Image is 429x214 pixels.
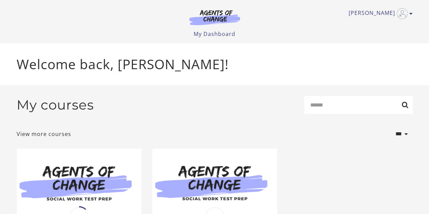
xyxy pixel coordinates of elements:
[17,97,94,113] h2: My courses
[349,8,409,19] a: Toggle menu
[194,30,235,38] a: My Dashboard
[17,130,71,138] a: View more courses
[182,9,247,25] img: Agents of Change Logo
[17,54,413,74] p: Welcome back, [PERSON_NAME]!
